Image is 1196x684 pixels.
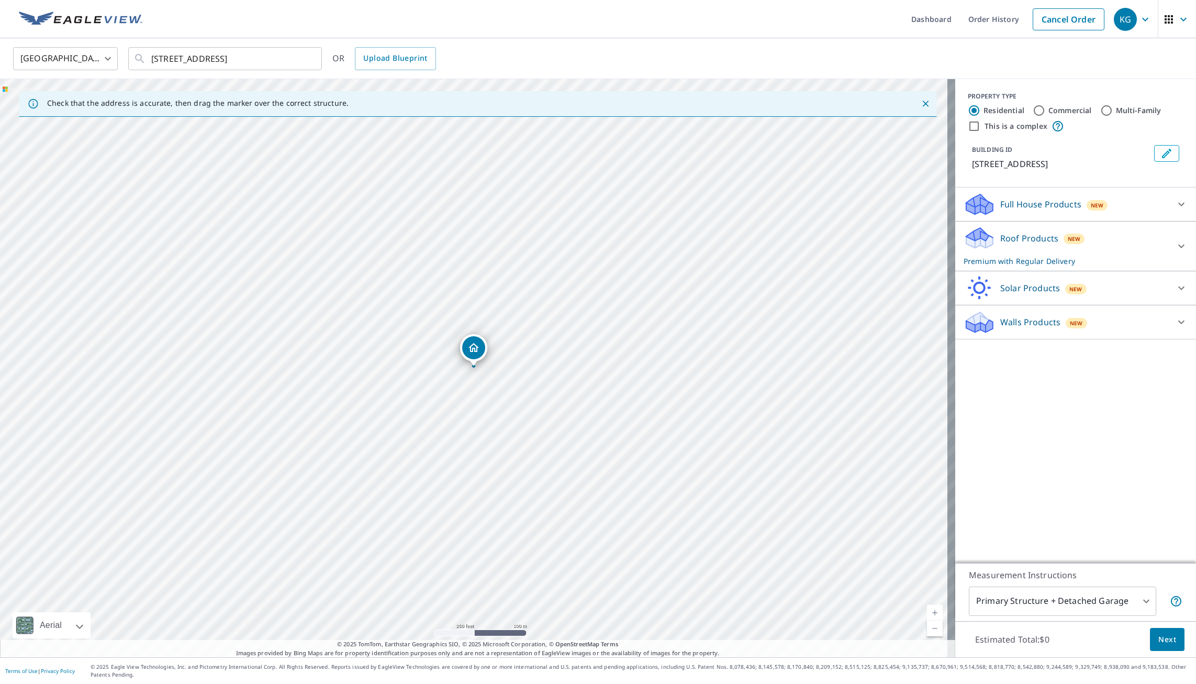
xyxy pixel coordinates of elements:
a: OpenStreetMap [555,640,599,648]
div: Aerial [13,612,91,638]
label: This is a complex [985,121,1047,131]
a: Privacy Policy [41,667,75,675]
p: Measurement Instructions [969,569,1182,581]
div: Walls ProductsNew [964,310,1188,335]
label: Commercial [1048,105,1092,116]
div: OR [332,47,436,70]
div: KG [1114,8,1137,31]
label: Residential [983,105,1024,116]
button: Close [919,97,932,111]
div: [GEOGRAPHIC_DATA] [13,44,118,73]
div: Dropped pin, building 1, Residential property, 2830 W Grande Blvd Tyler, TX 75703 [460,334,487,367]
a: Current Level 17, Zoom Out [927,621,943,636]
button: Edit building 1 [1154,145,1179,162]
p: [STREET_ADDRESS] [972,158,1150,170]
p: Walls Products [1000,316,1060,328]
a: Terms [601,640,618,648]
button: Next [1150,628,1184,652]
div: Primary Structure + Detached Garage [969,587,1156,616]
img: EV Logo [19,12,142,27]
span: New [1069,285,1082,293]
p: BUILDING ID [972,145,1012,154]
p: | [5,668,75,674]
p: Roof Products [1000,232,1058,245]
a: Terms of Use [5,667,38,675]
span: Next [1158,633,1176,646]
p: Estimated Total: $0 [967,628,1058,651]
div: PROPERTY TYPE [968,92,1183,101]
a: Current Level 17, Zoom In [927,605,943,621]
input: Search by address or latitude-longitude [151,44,300,73]
span: New [1070,319,1083,327]
p: © 2025 Eagle View Technologies, Inc. and Pictometry International Corp. All Rights Reserved. Repo... [91,663,1191,679]
span: Upload Blueprint [363,52,427,65]
p: Premium with Regular Delivery [964,256,1169,267]
a: Upload Blueprint [355,47,435,70]
div: Solar ProductsNew [964,275,1188,301]
span: New [1068,235,1081,243]
div: Roof ProductsNewPremium with Regular Delivery [964,226,1188,267]
p: Check that the address is accurate, then drag the marker over the correct structure. [47,98,349,108]
span: Your report will include the primary structure and a detached garage if one exists. [1170,595,1182,608]
span: © 2025 TomTom, Earthstar Geographics SIO, © 2025 Microsoft Corporation, © [337,640,618,649]
div: Full House ProductsNew [964,192,1188,217]
a: Cancel Order [1033,8,1104,30]
p: Solar Products [1000,282,1060,294]
div: Aerial [37,612,65,638]
p: Full House Products [1000,198,1081,211]
span: New [1091,201,1104,209]
label: Multi-Family [1116,105,1161,116]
